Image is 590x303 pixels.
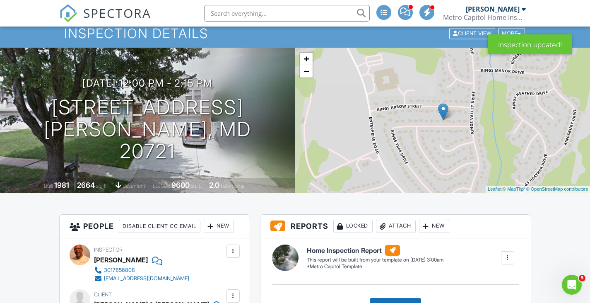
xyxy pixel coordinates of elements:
div: [EMAIL_ADDRESS][DOMAIN_NAME] [104,275,189,282]
div: This report will be built from your template on [DATE] 3:00am [307,257,443,263]
h3: People [60,215,250,238]
h3: Reports [260,215,531,238]
span: Lot Size [153,183,170,189]
a: 3017856808 [94,266,189,274]
a: Zoom out [300,65,313,78]
span: bathrooms [221,183,244,189]
span: sq. ft. [96,183,108,189]
div: | [486,186,590,193]
div: Metro Capitol Home Inspection Group, LLC [443,13,526,22]
div: Client View [449,28,495,39]
div: *Metro Capitol Template [307,263,443,270]
iframe: Intercom live chat [562,275,582,295]
h3: [DATE] 12:00 pm - 2:15 pm [82,78,212,89]
span: Built [44,183,53,189]
div: 9600 [171,181,190,189]
span: 5 [579,275,585,281]
a: Leaflet [488,187,501,191]
span: sq.ft. [191,183,201,189]
span: basement [123,183,145,189]
div: [PERSON_NAME] [94,254,148,266]
div: Locked [333,220,373,233]
div: Inspection updated! [488,34,572,54]
a: [EMAIL_ADDRESS][DOMAIN_NAME] [94,274,189,283]
a: SPECTORA [59,11,151,29]
div: [PERSON_NAME] [466,5,520,13]
div: 2.0 [209,181,219,189]
div: 2664 [77,181,95,189]
h1: [STREET_ADDRESS] [PERSON_NAME], MD 20721 [13,97,282,162]
h6: Home Inspection Report [307,245,443,256]
div: More [498,28,525,39]
div: New [419,220,449,233]
a: © OpenStreetMap contributors [526,187,588,191]
span: Client [94,291,112,298]
a: Client View [448,30,497,36]
span: SPECTORA [83,4,151,22]
a: © MapTiler [503,187,525,191]
div: Disable Client CC Email [119,220,200,233]
input: Search everything... [204,5,370,22]
span: Inspector [94,247,123,253]
div: New [204,220,234,233]
div: 3017856808 [104,267,135,274]
div: Attach [376,220,416,233]
img: The Best Home Inspection Software - Spectora [59,4,77,22]
div: 1981 [54,181,69,189]
a: Zoom in [300,53,313,65]
h1: Inspection Details [64,26,525,41]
